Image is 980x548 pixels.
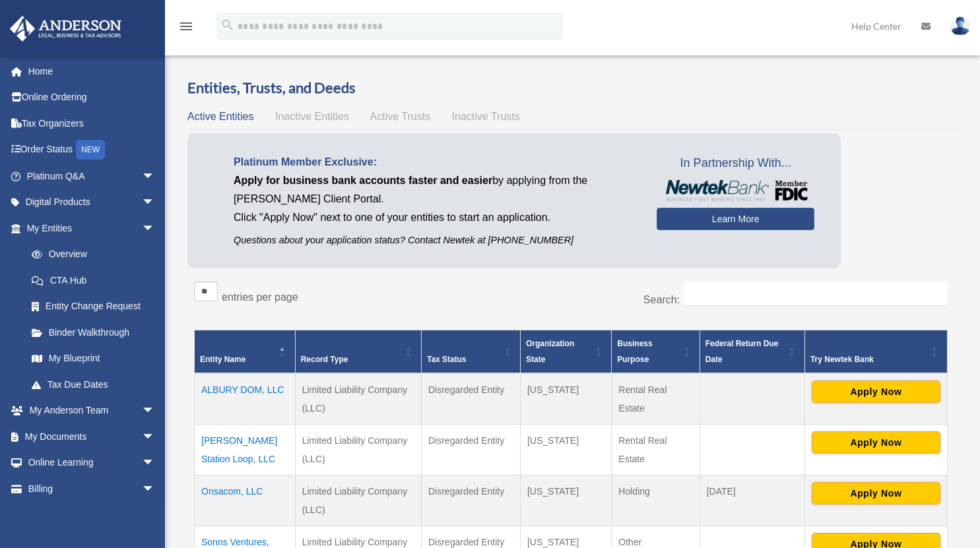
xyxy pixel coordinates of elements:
[657,208,814,230] a: Learn More
[520,373,611,425] td: [US_STATE]
[812,381,940,403] button: Apply Now
[612,475,700,526] td: Holding
[295,330,421,374] th: Record Type: Activate to sort
[187,78,954,98] h3: Entities, Trusts, and Deeds
[178,18,194,34] i: menu
[6,16,125,42] img: Anderson Advisors Platinum Portal
[421,425,520,475] td: Disregarded Entity
[643,294,680,305] label: Search:
[195,425,296,475] td: [PERSON_NAME] Station Loop, LLC
[421,475,520,526] td: Disregarded Entity
[700,330,804,374] th: Federal Return Due Date: Activate to sort
[520,425,611,475] td: [US_STATE]
[617,339,652,364] span: Business Purpose
[18,267,168,293] a: CTA Hub
[295,373,421,425] td: Limited Liability Company (LLC)
[9,163,175,189] a: Platinum Q&Aarrow_drop_down
[142,475,168,502] span: arrow_drop_down
[520,475,611,526] td: [US_STATE]
[421,373,520,425] td: Disregarded Entity
[9,58,175,84] a: Home
[18,346,168,372] a: My Blueprint
[812,482,940,504] button: Apply Now
[9,475,175,502] a: Billingarrow_drop_down
[9,502,175,528] a: Events Calendar
[452,111,520,122] span: Inactive Trusts
[9,423,175,450] a: My Documentsarrow_drop_down
[9,189,175,216] a: Digital Productsarrow_drop_down
[234,171,637,208] p: by applying from the [PERSON_NAME] Client Portal.
[142,215,168,242] span: arrow_drop_down
[427,355,467,364] span: Tax Status
[142,163,168,190] span: arrow_drop_down
[18,319,168,346] a: Binder Walkthrough
[195,330,296,374] th: Entity Name: Activate to invert sorting
[220,18,235,32] i: search
[234,232,637,249] p: Questions about your application status? Contact Newtek at [PHONE_NUMBER]
[612,330,700,374] th: Business Purpose: Activate to sort
[295,425,421,475] td: Limited Liability Company (LLC)
[222,291,298,303] label: entries per page
[195,373,296,425] td: ALBURY DOM, LLC
[200,355,245,364] span: Entity Name
[18,293,168,320] a: Entity Change Request
[612,373,700,425] td: Rental Real Estate
[663,180,808,201] img: NewtekBankLogoSM.png
[142,423,168,450] span: arrow_drop_down
[526,339,574,364] span: Organization State
[421,330,520,374] th: Tax Status: Activate to sort
[700,475,804,526] td: [DATE]
[9,137,175,164] a: Order StatusNEW
[76,140,105,160] div: NEW
[812,431,940,454] button: Apply Now
[275,111,349,122] span: Inactive Entities
[370,111,431,122] span: Active Trusts
[142,189,168,216] span: arrow_drop_down
[657,153,814,174] span: In Partnership With...
[18,371,168,398] a: Tax Due Dates
[9,84,175,111] a: Online Ordering
[18,241,162,268] a: Overview
[234,153,637,171] p: Platinum Member Exclusive:
[195,475,296,526] td: Onsacom, LLC
[9,110,175,137] a: Tax Organizers
[612,425,700,475] td: Rental Real Estate
[295,475,421,526] td: Limited Liability Company (LLC)
[142,450,168,477] span: arrow_drop_down
[810,351,927,367] div: Try Newtek Bank
[9,398,175,424] a: My Anderson Teamarrow_drop_down
[9,450,175,476] a: Online Learningarrow_drop_down
[234,175,492,186] span: Apply for business bank accounts faster and easier
[950,16,970,36] img: User Pic
[9,215,168,241] a: My Entitiesarrow_drop_down
[301,355,348,364] span: Record Type
[705,339,779,364] span: Federal Return Due Date
[178,23,194,34] a: menu
[520,330,611,374] th: Organization State: Activate to sort
[187,111,253,122] span: Active Entities
[142,398,168,425] span: arrow_drop_down
[804,330,947,374] th: Try Newtek Bank : Activate to sort
[234,208,637,227] p: Click "Apply Now" next to one of your entities to start an application.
